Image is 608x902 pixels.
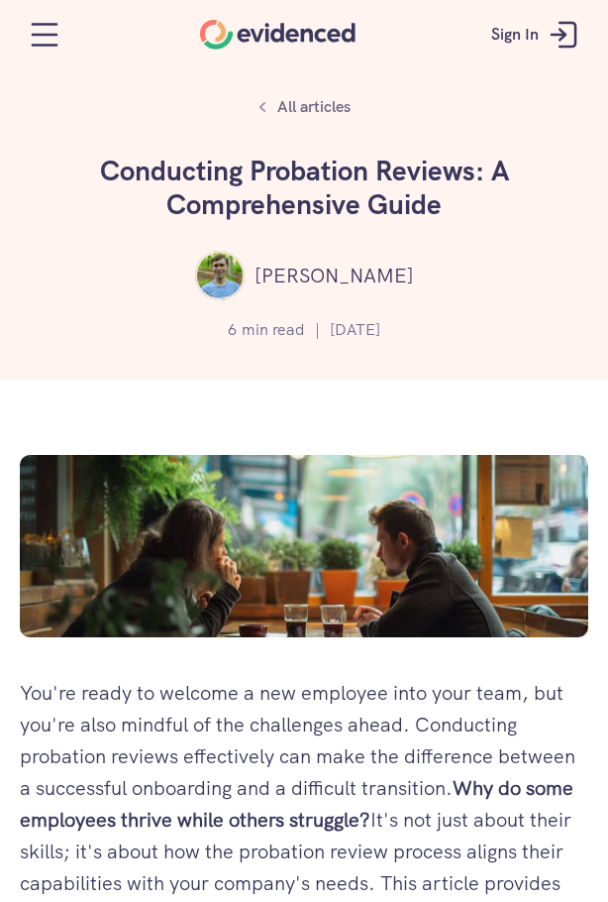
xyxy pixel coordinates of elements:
[315,317,320,343] p: |
[277,94,351,120] p: All articles
[254,260,414,291] p: [PERSON_NAME]
[228,317,237,343] p: 6
[200,20,355,50] a: Home
[20,455,588,637] img: Probation Review
[491,22,539,48] p: Sign In
[330,317,380,343] p: [DATE]
[15,155,593,221] h1: Conducting Probation Reviews: A Comprehensive Guide
[476,5,598,64] a: Sign In
[242,317,305,343] p: min read
[248,89,361,125] a: All articles
[195,251,245,300] img: ""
